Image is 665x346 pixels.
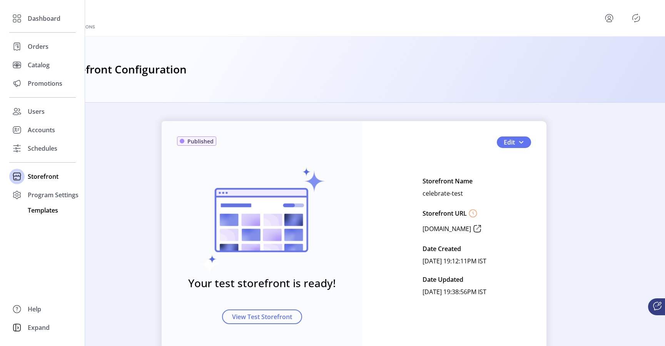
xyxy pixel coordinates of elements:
[28,304,41,314] span: Help
[630,12,642,24] button: Publisher Panel
[423,224,471,233] p: [DOMAIN_NAME]
[423,209,467,218] p: Storefront URL
[28,107,45,116] span: Users
[28,323,50,332] span: Expand
[603,12,615,24] button: menu
[423,175,473,187] p: Storefront Name
[423,255,486,267] p: [DATE] 19:12:11PM IST
[28,172,58,181] span: Storefront
[28,14,60,23] span: Dashboard
[28,190,79,200] span: Program Settings
[28,144,57,153] span: Schedules
[28,206,58,215] span: Templates
[28,125,55,135] span: Accounts
[28,42,48,51] span: Orders
[423,286,486,298] p: [DATE] 19:38:56PM IST
[188,275,336,291] h3: Your test storefront is ready!
[497,136,531,148] button: Edit
[28,79,62,88] span: Promotions
[423,187,463,200] p: celebrate-test
[28,60,50,70] span: Catalog
[232,312,292,321] span: View Test Storefront
[222,309,302,324] button: View Test Storefront
[423,243,461,255] p: Date Created
[423,273,463,286] p: Date Updated
[504,138,515,147] span: Edit
[58,61,187,78] h3: Storefront Configuration
[187,137,214,145] span: Published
